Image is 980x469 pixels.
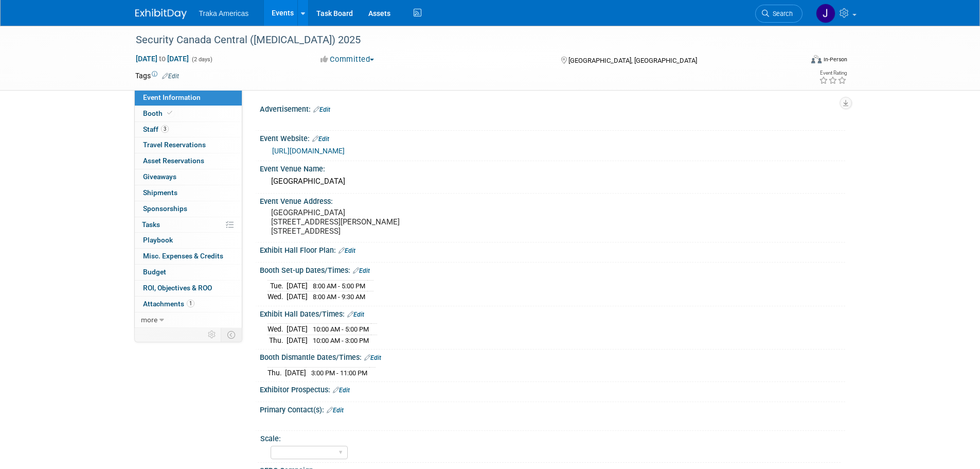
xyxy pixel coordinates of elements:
td: Wed. [268,291,287,302]
a: Edit [312,135,329,143]
a: ROI, Objectives & ROO [135,281,242,296]
a: Booth [135,106,242,121]
a: Event Information [135,90,242,106]
div: [GEOGRAPHIC_DATA] [268,173,838,189]
div: Advertisement: [260,101,845,115]
a: Asset Reservations [135,153,242,169]
a: Edit [347,311,364,318]
span: Attachments [143,300,194,308]
span: Staff [143,125,169,133]
a: Edit [162,73,179,80]
span: 1 [187,300,194,307]
i: Booth reservation complete [167,110,172,116]
button: Committed [317,54,378,65]
div: Primary Contact(s): [260,402,845,415]
td: Wed. [268,324,287,335]
td: Personalize Event Tab Strip [203,328,221,341]
a: Edit [338,247,355,254]
div: Exhibitor Prospectus: [260,382,845,395]
a: Search [755,5,803,23]
span: 3 [161,125,169,133]
td: [DATE] [287,280,308,291]
span: Asset Reservations [143,157,204,165]
a: Attachments1 [135,297,242,312]
div: Event Website: [260,131,845,144]
a: Sponsorships [135,201,242,217]
div: Booth Set-up Dates/Times: [260,263,845,276]
span: Budget [143,268,166,276]
div: Exhibit Hall Dates/Times: [260,306,845,320]
a: Playbook [135,233,242,248]
td: Toggle Event Tabs [221,328,242,341]
div: Security Canada Central ([MEDICAL_DATA]) 2025 [132,31,787,49]
img: Format-Inperson.png [811,55,822,63]
span: Sponsorships [143,204,187,213]
span: Misc. Expenses & Credits [143,252,223,260]
div: Event Venue Name: [260,161,845,174]
span: [GEOGRAPHIC_DATA], [GEOGRAPHIC_DATA] [568,57,697,64]
img: Jamie Saenz [816,4,835,23]
a: Edit [313,106,330,113]
span: more [141,316,157,324]
td: Tue. [268,280,287,291]
span: Traka Americas [199,9,249,18]
span: Tasks [142,220,160,229]
td: [DATE] [287,335,308,345]
td: [DATE] [285,367,306,378]
span: [DATE] [DATE] [135,54,189,63]
div: Event Format [742,54,848,69]
span: 8:00 AM - 9:30 AM [313,293,365,301]
td: Thu. [268,367,285,378]
div: Booth Dismantle Dates/Times: [260,350,845,363]
span: Booth [143,109,174,117]
span: Playbook [143,236,173,244]
a: more [135,312,242,328]
span: ROI, Objectives & ROO [143,284,212,292]
span: Event Information [143,93,201,101]
span: to [157,55,167,63]
span: 10:00 AM - 3:00 PM [313,337,369,344]
span: 8:00 AM - 5:00 PM [313,282,365,290]
div: Event Rating [819,71,847,76]
a: Tasks [135,217,242,233]
td: Tags [135,71,179,81]
td: [DATE] [287,291,308,302]
a: Staff3 [135,122,242,137]
td: [DATE] [287,324,308,335]
pre: [GEOGRAPHIC_DATA] [STREET_ADDRESS][PERSON_NAME] [STREET_ADDRESS] [271,208,492,236]
a: Giveaways [135,169,242,185]
a: Budget [135,265,242,280]
a: Shipments [135,185,242,201]
a: Edit [333,387,350,394]
span: Search [769,10,793,18]
span: (2 days) [191,56,212,63]
a: Misc. Expenses & Credits [135,249,242,264]
td: Thu. [268,335,287,345]
span: Giveaways [143,172,176,181]
a: [URL][DOMAIN_NAME] [272,147,345,155]
div: Event Venue Address: [260,194,845,206]
a: Edit [327,407,344,414]
a: Edit [364,354,381,361]
div: In-Person [823,56,847,63]
span: 3:00 PM - 11:00 PM [311,369,367,377]
a: Travel Reservations [135,137,242,153]
img: ExhibitDay [135,9,187,19]
div: Exhibit Hall Floor Plan: [260,242,845,256]
span: 10:00 AM - 5:00 PM [313,325,369,333]
div: Scale: [260,431,841,444]
span: Travel Reservations [143,141,206,149]
span: Shipments [143,188,177,197]
a: Edit [353,267,370,274]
